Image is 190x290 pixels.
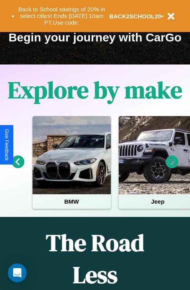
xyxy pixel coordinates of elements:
div: Give Feedback [4,129,9,161]
button: Back to School savings of 20% in select cities! Ends [DATE] 10am PT.Use code: [14,4,109,28]
h4: BMW [33,194,111,209]
b: BACK2SCHOOL20 [109,13,161,20]
div: Open Intercom Messenger [8,263,27,282]
h1: Explore by make [8,74,182,106]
